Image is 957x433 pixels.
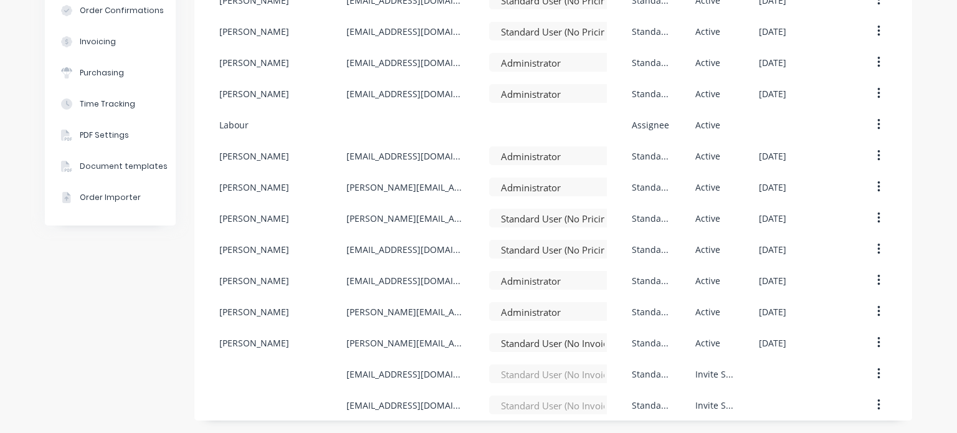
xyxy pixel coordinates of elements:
div: [DATE] [759,212,786,225]
div: [EMAIL_ADDRESS][DOMAIN_NAME] [346,25,464,38]
div: [PERSON_NAME] [219,56,289,69]
button: Time Tracking [45,88,176,120]
div: Active [695,87,720,100]
div: [DATE] [759,181,786,194]
button: Order Importer [45,182,176,213]
button: Purchasing [45,57,176,88]
div: [DATE] [759,87,786,100]
div: [DATE] [759,25,786,38]
div: Standard [632,305,670,318]
div: Time Tracking [80,98,135,110]
div: Labour [219,118,249,131]
div: Active [695,212,720,225]
div: Active [695,336,720,350]
div: Assignee [632,118,669,131]
div: [EMAIL_ADDRESS][DOMAIN_NAME] [346,368,464,381]
div: [DATE] [759,305,786,318]
div: [PERSON_NAME] [219,87,289,100]
div: Standard [632,56,670,69]
div: [PERSON_NAME] [219,25,289,38]
div: [EMAIL_ADDRESS][DOMAIN_NAME] [346,399,464,412]
div: [PERSON_NAME] [219,336,289,350]
div: Document templates [80,161,168,172]
div: Standard [632,336,670,350]
div: [DATE] [759,274,786,287]
div: Standard [632,243,670,256]
div: Active [695,243,720,256]
div: [DATE] [759,336,786,350]
div: Standard [632,87,670,100]
div: [PERSON_NAME] [219,150,289,163]
div: [PERSON_NAME][EMAIL_ADDRESS][DOMAIN_NAME] [346,336,464,350]
button: PDF Settings [45,120,176,151]
div: Active [695,181,720,194]
div: Order Importer [80,192,141,203]
div: Active [695,56,720,69]
div: Order Confirmations [80,5,164,16]
div: Invoicing [80,36,116,47]
div: Standard [632,150,670,163]
div: Active [695,274,720,287]
div: [PERSON_NAME][EMAIL_ADDRESS][DOMAIN_NAME] [346,181,464,194]
div: [PERSON_NAME] [219,243,289,256]
div: Active [695,118,720,131]
div: [EMAIL_ADDRESS][DOMAIN_NAME] [346,243,464,256]
div: [PERSON_NAME] [219,181,289,194]
div: Standard [632,181,670,194]
div: Active [695,25,720,38]
div: [PERSON_NAME] [219,305,289,318]
div: [PERSON_NAME] [219,212,289,225]
div: PDF Settings [80,130,129,141]
button: Document templates [45,151,176,182]
div: Standard [632,368,670,381]
div: Standard [632,399,670,412]
div: [DATE] [759,150,786,163]
div: [EMAIL_ADDRESS][DOMAIN_NAME] [346,56,464,69]
div: Invite Sent [695,399,734,412]
div: Standard [632,274,670,287]
div: [PERSON_NAME] [219,274,289,287]
div: Standard [632,25,670,38]
div: [EMAIL_ADDRESS][DOMAIN_NAME] [346,274,464,287]
div: [PERSON_NAME][EMAIL_ADDRESS][DOMAIN_NAME] [346,305,464,318]
div: [EMAIL_ADDRESS][DOMAIN_NAME] [346,150,464,163]
div: [DATE] [759,243,786,256]
div: Invite Sent [695,368,734,381]
div: Purchasing [80,67,124,79]
div: Active [695,305,720,318]
button: Invoicing [45,26,176,57]
div: [EMAIL_ADDRESS][DOMAIN_NAME] [346,87,464,100]
div: Standard [632,212,670,225]
div: Active [695,150,720,163]
div: [PERSON_NAME][EMAIL_ADDRESS][DOMAIN_NAME] [346,212,464,225]
div: [DATE] [759,56,786,69]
